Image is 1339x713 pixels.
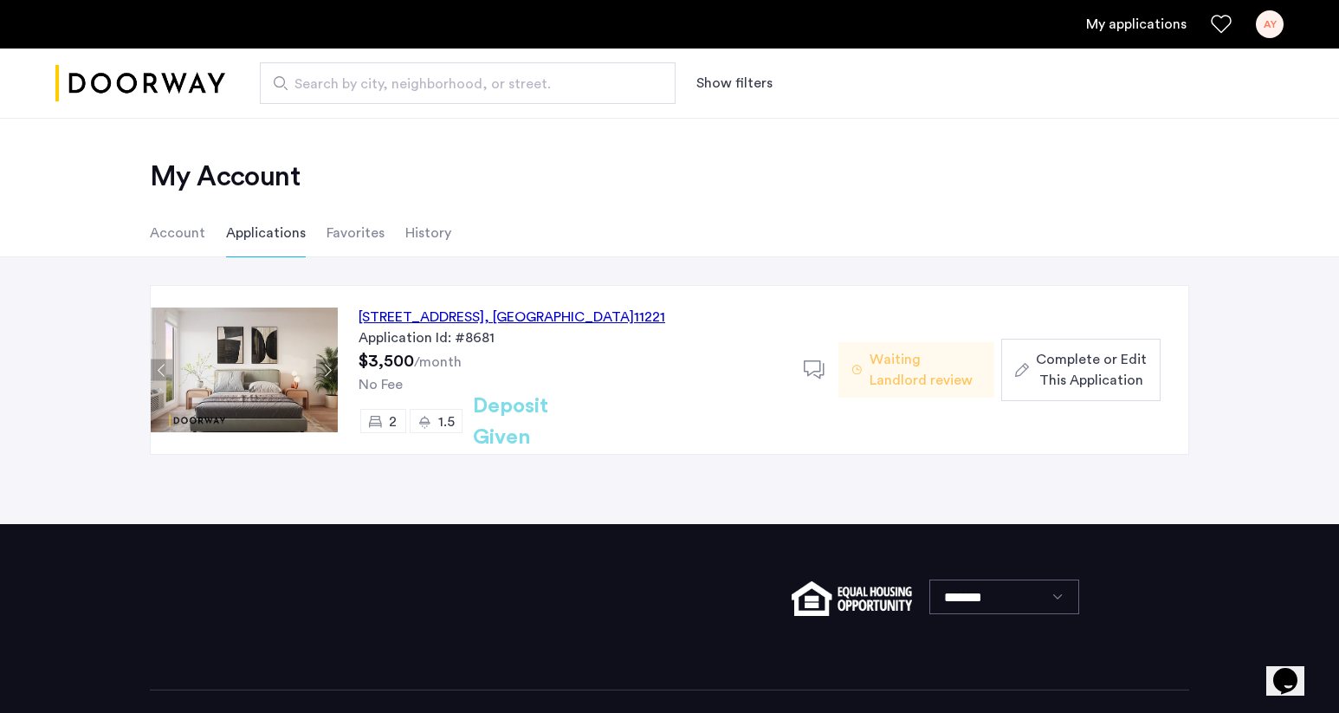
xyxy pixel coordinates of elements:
button: Show or hide filters [696,73,773,94]
img: logo [55,51,225,116]
span: $3,500 [359,353,414,370]
div: [STREET_ADDRESS] 11221 [359,307,665,327]
sub: /month [414,355,462,369]
div: AY [1256,10,1284,38]
li: Favorites [327,209,385,257]
select: Language select [929,580,1079,614]
span: Complete or Edit This Application [1036,349,1147,391]
a: Cazamio logo [55,51,225,116]
img: equal-housing.png [792,581,912,616]
li: History [405,209,451,257]
span: Search by city, neighborhood, or street. [294,74,627,94]
img: Apartment photo [151,308,338,432]
span: Waiting Landlord review [870,349,980,391]
a: My application [1086,14,1187,35]
span: , [GEOGRAPHIC_DATA] [484,310,634,324]
iframe: chat widget [1266,644,1322,696]
li: Applications [226,209,306,257]
h2: My Account [150,159,1189,194]
button: button [1001,339,1161,401]
span: No Fee [359,378,403,392]
div: Application Id: #8681 [359,327,783,348]
span: 1.5 [438,415,455,429]
a: Favorites [1211,14,1232,35]
h2: Deposit Given [473,391,611,453]
li: Account [150,209,205,257]
input: Apartment Search [260,62,676,104]
button: Next apartment [316,360,338,381]
button: Previous apartment [151,360,172,381]
span: 2 [389,415,397,429]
